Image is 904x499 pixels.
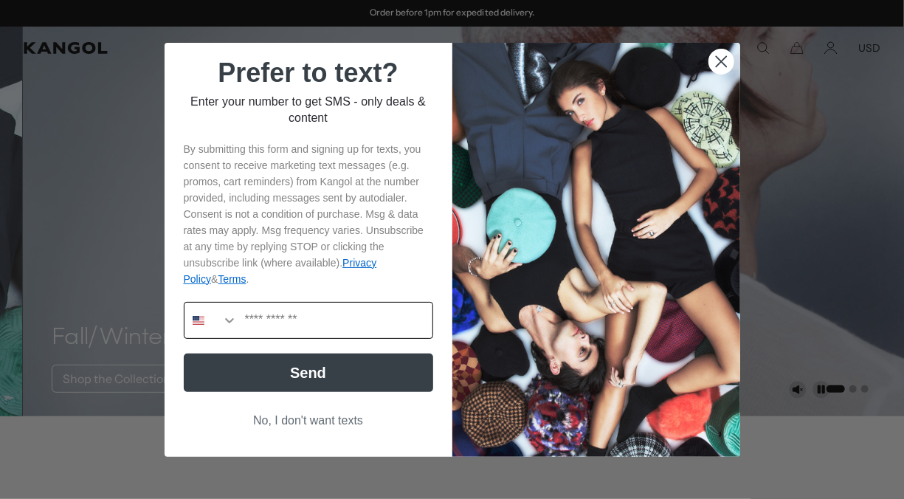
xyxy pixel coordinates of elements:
[218,273,246,285] a: Terms
[184,407,433,435] button: No, I don't want texts
[193,314,204,326] img: United States
[238,303,432,338] input: Phone Number
[218,58,398,88] span: Prefer to text?
[190,95,426,124] span: Enter your number to get SMS - only deals & content
[708,49,734,75] button: Close dialog
[184,303,238,338] button: Search Countries
[184,141,433,287] p: By submitting this form and signing up for texts, you consent to receive marketing text messages ...
[452,43,740,457] img: 32d93059-7686-46ce-88e0-f8be1b64b1a2.jpeg
[184,354,433,392] button: Send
